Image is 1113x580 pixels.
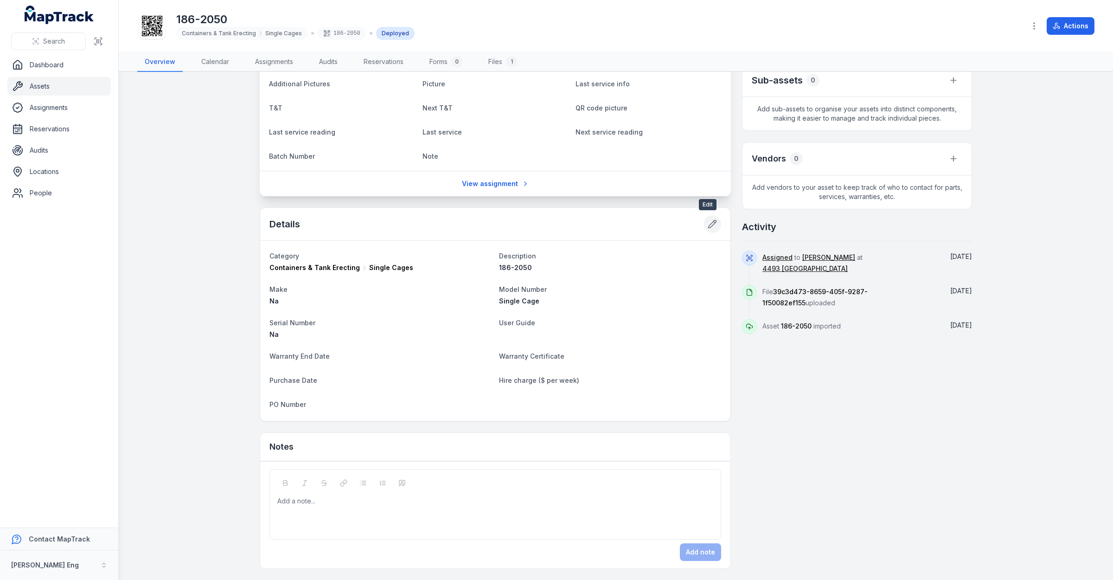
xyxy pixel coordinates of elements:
[43,37,65,46] span: Search
[950,287,972,295] time: 01/08/2025, 9:42:04 am
[506,56,517,67] div: 1
[269,440,294,453] h3: Notes
[762,253,863,272] span: to at
[499,297,539,305] span: Single Cage
[499,352,564,360] span: Warranty Certificate
[576,128,643,136] span: Next service reading
[762,322,841,330] span: Asset imported
[781,322,812,330] span: 186-2050
[950,321,972,329] time: 01/08/2025, 9:41:56 am
[950,287,972,295] span: [DATE]
[762,253,793,262] a: Assigned
[451,56,462,67] div: 0
[499,264,532,271] span: 186-2050
[1047,17,1094,35] button: Actions
[806,74,819,87] div: 0
[456,175,535,193] a: View assignment
[950,252,972,260] span: [DATE]
[422,152,438,160] span: Note
[182,30,256,37] span: Containers & Tank Erecting
[752,152,786,165] h3: Vendors
[269,352,330,360] span: Warranty End Date
[269,376,317,384] span: Purchase Date
[265,30,302,37] span: Single Cages
[269,263,360,272] span: Containers & Tank Erecting
[422,128,462,136] span: Last service
[369,263,413,272] span: Single Cages
[742,175,972,209] span: Add vendors to your asset to keep track of who to contact for parts, services, warranties, etc.
[576,80,630,88] span: Last service info
[269,319,315,327] span: Serial Number
[269,297,279,305] span: Na
[11,32,86,50] button: Search
[7,77,111,96] a: Assets
[29,535,90,543] strong: Contact MapTrack
[742,97,972,130] span: Add sub-assets to organise your assets into distinct components, making it easier to manage and t...
[481,52,525,72] a: Files1
[11,561,79,569] strong: [PERSON_NAME] Eng
[7,141,111,160] a: Audits
[312,52,345,72] a: Audits
[699,199,716,210] span: Edit
[248,52,301,72] a: Assignments
[176,12,415,27] h1: 186-2050
[269,128,335,136] span: Last service reading
[422,80,445,88] span: Picture
[137,52,183,72] a: Overview
[318,27,366,40] div: 186-2050
[7,120,111,138] a: Reservations
[25,6,94,24] a: MapTrack
[762,288,868,307] span: 39c3d473-8659-405f-9287-1f50082ef155
[269,218,300,231] h2: Details
[356,52,411,72] a: Reservations
[269,104,282,112] span: T&T
[499,285,547,293] span: Model Number
[269,80,330,88] span: Additional Pictures
[762,288,868,307] span: File uploaded
[499,319,535,327] span: User Guide
[499,252,536,260] span: Description
[269,400,306,408] span: PO Number
[576,104,627,112] span: QR code picture
[7,56,111,74] a: Dashboard
[269,152,315,160] span: Batch Number
[7,162,111,181] a: Locations
[422,52,470,72] a: Forms0
[742,220,776,233] h2: Activity
[790,152,803,165] div: 0
[422,104,453,112] span: Next T&T
[269,252,299,260] span: Category
[7,98,111,117] a: Assignments
[7,184,111,202] a: People
[762,264,848,273] a: 4493 [GEOGRAPHIC_DATA]
[376,27,415,40] div: Deployed
[950,321,972,329] span: [DATE]
[269,285,288,293] span: Make
[802,253,855,262] a: [PERSON_NAME]
[269,330,279,338] span: Na
[499,376,579,384] span: Hire charge ($ per week)
[950,252,972,260] time: 01/08/2025, 10:31:11 am
[194,52,237,72] a: Calendar
[752,74,803,87] h2: Sub-assets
